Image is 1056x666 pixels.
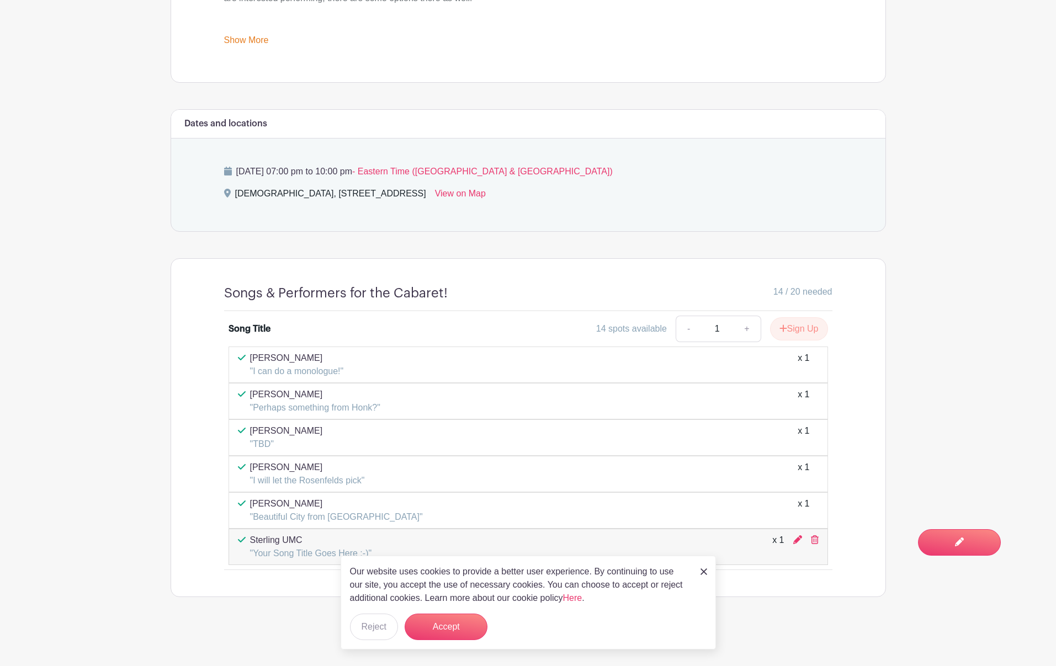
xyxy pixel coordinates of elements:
[770,317,828,340] button: Sign Up
[350,565,689,605] p: Our website uses cookies to provide a better user experience. By continuing to use our site, you ...
[224,165,832,178] p: [DATE] 07:00 pm to 10:00 pm
[224,285,448,301] h4: Songs & Performers for the Cabaret!
[229,322,270,335] div: Song Title
[250,547,372,560] p: "Your Song Title Goes Here :-)"
[250,438,323,451] p: "TBD"
[250,424,323,438] p: [PERSON_NAME]
[250,497,423,510] p: [PERSON_NAME]
[596,322,667,335] div: 14 spots available
[250,401,380,414] p: "Perhaps something from Honk?"
[798,497,809,524] div: x 1
[676,316,701,342] a: -
[250,510,423,524] p: "Beautiful City from [GEOGRAPHIC_DATA]"
[701,568,707,575] img: close_button-5f87c8562297e5c2d7936805f587ecaba9071eb48480494691a3f1689db116b3.svg
[798,424,809,451] div: x 1
[405,614,487,640] button: Accept
[350,614,398,640] button: Reject
[224,35,269,49] a: Show More
[798,351,809,378] div: x 1
[250,388,380,401] p: [PERSON_NAME]
[250,351,344,365] p: [PERSON_NAME]
[235,187,426,205] div: [DEMOGRAPHIC_DATA], [STREET_ADDRESS]
[184,119,267,129] h6: Dates and locations
[773,285,832,299] span: 14 / 20 needed
[563,593,582,603] a: Here
[772,534,784,560] div: x 1
[798,388,809,414] div: x 1
[733,316,761,342] a: +
[250,534,372,547] p: Sterling UMC
[250,474,365,487] p: "I will let the Rosenfelds pick"
[352,167,613,176] span: - Eastern Time ([GEOGRAPHIC_DATA] & [GEOGRAPHIC_DATA])
[250,461,365,474] p: [PERSON_NAME]
[435,187,486,205] a: View on Map
[798,461,809,487] div: x 1
[250,365,344,378] p: "I can do a monologue!"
